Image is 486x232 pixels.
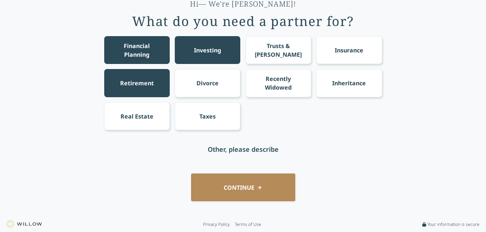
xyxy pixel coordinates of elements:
[196,79,219,87] div: Divorce
[194,46,221,55] div: Investing
[120,79,154,87] div: Retirement
[111,42,163,59] div: Financial Planning
[191,173,295,201] button: CONTINUE
[132,14,354,29] div: What do you need a partner for?
[427,222,479,227] span: Your information is secure
[208,144,279,154] div: Other, please describe
[199,112,216,121] div: Taxes
[335,46,363,55] div: Insurance
[252,74,304,92] div: Recently Widowed
[332,79,366,87] div: Inheritance
[235,222,261,227] a: Terms of Use
[7,220,42,228] img: Willow logo
[252,42,304,59] div: Trusts & [PERSON_NAME]
[203,222,230,227] a: Privacy Policy
[121,112,153,121] div: Real Estate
